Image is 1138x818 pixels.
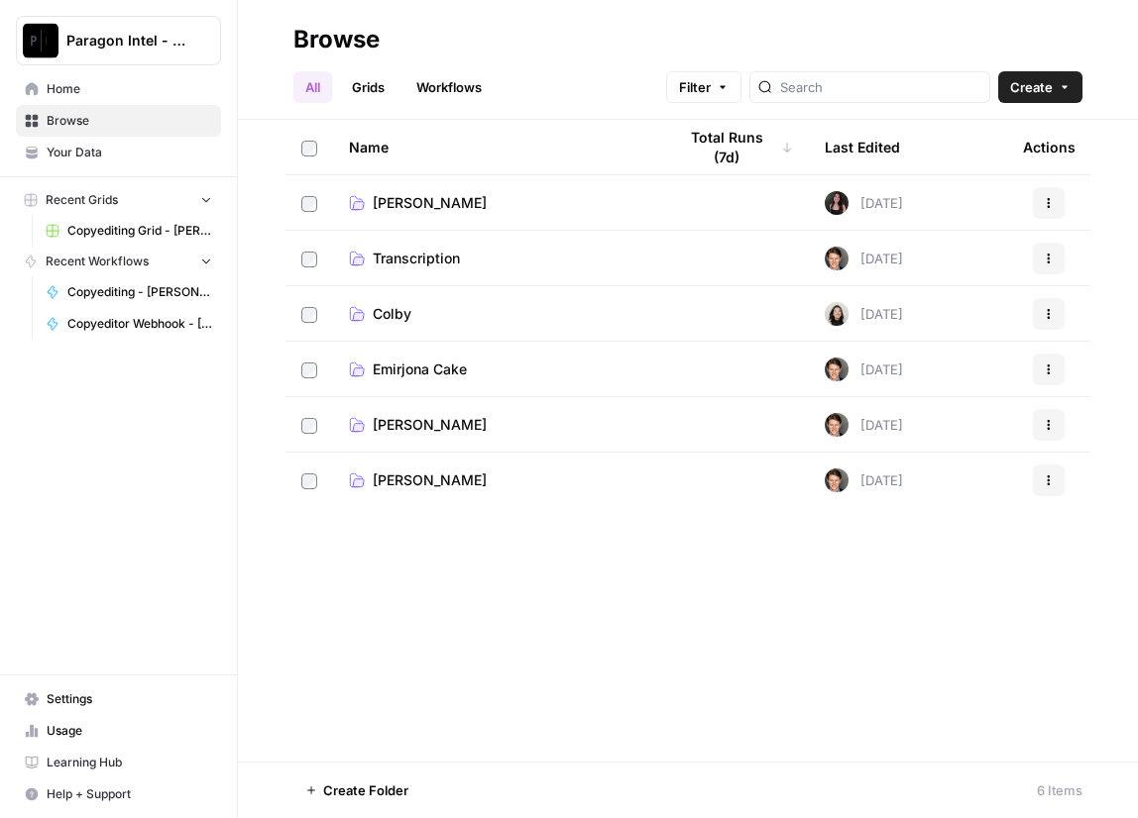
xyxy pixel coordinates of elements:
a: Transcription [349,249,644,268]
div: Browse [293,24,380,55]
a: [PERSON_NAME] [349,193,644,213]
img: t5ef5oef8zpw1w4g2xghobes91mw [825,302,849,326]
div: [DATE] [825,302,903,326]
a: Browse [16,105,221,137]
a: Emirjona Cake [349,359,644,379]
button: Create Folder [293,774,420,806]
button: Create [998,71,1082,103]
a: Copyediting Grid - [PERSON_NAME] [37,215,221,247]
span: Paragon Intel - Copyediting [66,31,186,51]
a: Workflows [404,71,494,103]
div: [DATE] [825,191,903,215]
span: Copyediting - [PERSON_NAME] [67,283,212,301]
span: [PERSON_NAME] [373,470,487,490]
span: Copyeditor Webhook - [PERSON_NAME] [67,315,212,333]
img: qw00ik6ez51o8uf7vgx83yxyzow9 [825,247,849,270]
div: [DATE] [825,468,903,492]
button: Workspace: Paragon Intel - Copyediting [16,16,221,65]
div: [DATE] [825,358,903,381]
button: Recent Grids [16,185,221,215]
a: Home [16,73,221,105]
span: Home [47,80,212,98]
img: 5nlru5lqams5xbrbfyykk2kep4hl [825,191,849,215]
span: Settings [47,690,212,708]
span: [PERSON_NAME] [373,415,487,435]
span: Learning Hub [47,754,212,771]
span: Help + Support [47,785,212,803]
a: Learning Hub [16,747,221,778]
a: All [293,71,332,103]
button: Recent Workflows [16,247,221,276]
a: Colby [349,304,644,324]
div: [DATE] [825,413,903,437]
img: qw00ik6ez51o8uf7vgx83yxyzow9 [825,468,849,492]
div: Last Edited [825,120,900,174]
span: Copyediting Grid - [PERSON_NAME] [67,222,212,240]
a: Settings [16,683,221,715]
a: Copyediting - [PERSON_NAME] [37,276,221,308]
span: [PERSON_NAME] [373,193,487,213]
span: Emirjona Cake [373,359,467,379]
button: Help + Support [16,778,221,810]
span: Your Data [47,144,212,161]
img: qw00ik6ez51o8uf7vgx83yxyzow9 [825,358,849,381]
img: Paragon Intel - Copyediting Logo [23,23,58,58]
span: Transcription [373,249,460,268]
a: Usage [16,715,221,747]
span: Usage [47,722,212,740]
span: Create Folder [323,780,408,800]
span: Create [1010,77,1053,97]
img: qw00ik6ez51o8uf7vgx83yxyzow9 [825,413,849,437]
div: Name [349,120,644,174]
span: Recent Workflows [46,253,149,270]
a: [PERSON_NAME] [349,415,644,435]
div: [DATE] [825,247,903,270]
a: Grids [340,71,397,103]
div: 6 Items [1037,780,1082,800]
button: Filter [666,71,741,103]
a: Your Data [16,137,221,168]
span: Browse [47,112,212,130]
div: Actions [1023,120,1076,174]
span: Filter [679,77,711,97]
a: [PERSON_NAME] [349,470,644,490]
span: Recent Grids [46,191,118,209]
a: Copyeditor Webhook - [PERSON_NAME] [37,308,221,340]
input: Search [780,77,981,97]
div: Total Runs (7d) [676,120,793,174]
span: Colby [373,304,411,324]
